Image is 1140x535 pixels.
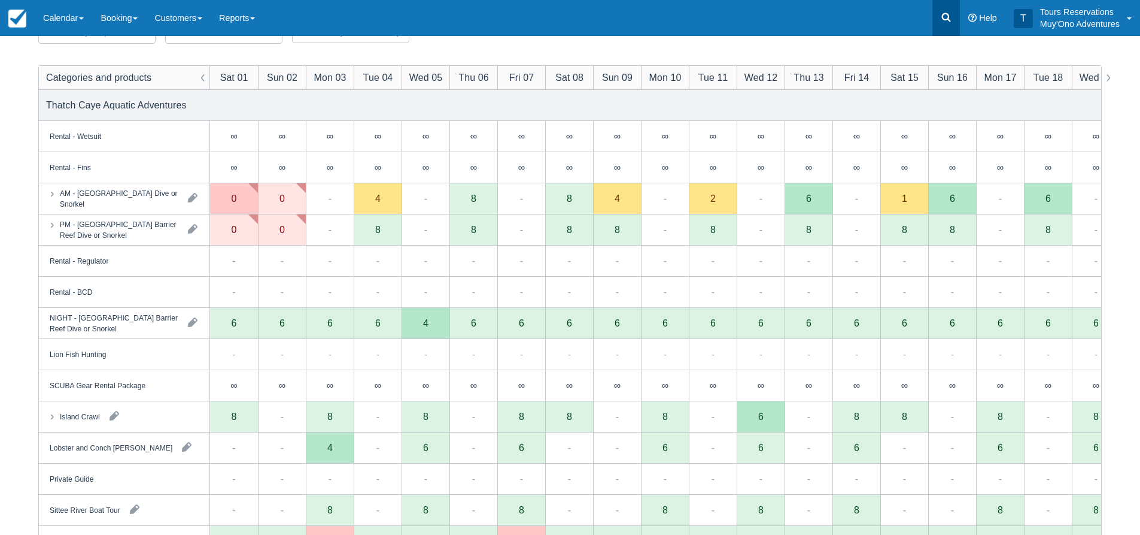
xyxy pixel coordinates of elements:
[376,347,379,361] div: -
[928,152,976,183] div: ∞
[470,380,477,390] div: ∞
[329,222,332,237] div: -
[423,443,428,452] div: 6
[976,495,1024,526] div: 8
[758,131,764,141] div: ∞
[422,131,429,141] div: ∞
[759,253,762,268] div: -
[472,253,475,268] div: -
[1093,443,1099,452] div: 6
[422,380,429,390] div: ∞
[279,162,285,172] div: ∞
[805,380,812,390] div: ∞
[602,70,633,84] div: Sun 09
[363,70,393,84] div: Tue 04
[880,152,928,183] div: ∞
[520,285,523,299] div: -
[902,318,907,328] div: 6
[497,433,545,464] div: 6
[759,285,762,299] div: -
[1045,162,1051,172] div: ∞
[712,285,715,299] div: -
[1072,433,1120,464] div: 6
[950,318,955,328] div: 6
[279,194,285,203] div: 0
[853,162,860,172] div: ∞
[8,10,26,28] img: checkfront-main-nav-mini-logo.png
[50,162,91,173] div: Rental - Fins
[279,318,285,328] div: 6
[60,188,178,209] div: AM - [GEOGRAPHIC_DATA] Dive or Snorkel
[471,318,476,328] div: 6
[744,70,777,84] div: Wed 12
[853,380,860,390] div: ∞
[999,222,1002,237] div: -
[614,162,621,172] div: ∞
[329,285,332,299] div: -
[402,152,449,183] div: ∞
[902,194,907,203] div: 1
[758,505,764,515] div: 8
[354,370,402,401] div: ∞
[281,253,284,268] div: -
[949,131,956,141] div: ∞
[1093,505,1099,515] div: 8
[615,318,620,328] div: 6
[375,131,381,141] div: ∞
[593,121,641,152] div: ∞
[1072,370,1120,401] div: ∞
[662,318,668,328] div: 6
[807,253,810,268] div: -
[710,162,716,172] div: ∞
[689,121,737,152] div: ∞
[1072,308,1120,339] div: 6
[997,162,1004,172] div: ∞
[710,194,716,203] div: 2
[281,347,284,361] div: -
[230,380,237,390] div: ∞
[1047,285,1050,299] div: -
[1093,318,1099,328] div: 6
[327,318,333,328] div: 6
[518,380,525,390] div: ∞
[997,131,1004,141] div: ∞
[1045,131,1051,141] div: ∞
[375,162,381,172] div: ∞
[1045,318,1051,328] div: 6
[210,121,258,152] div: ∞
[649,70,682,84] div: Mon 10
[375,194,381,203] div: 4
[664,285,667,299] div: -
[976,121,1024,152] div: ∞
[267,70,297,84] div: Sun 02
[785,370,832,401] div: ∞
[785,121,832,152] div: ∞
[258,370,306,401] div: ∞
[949,380,956,390] div: ∞
[471,225,476,234] div: 8
[232,285,235,299] div: -
[232,253,235,268] div: -
[354,308,402,339] div: 6
[698,70,728,84] div: Tue 11
[902,225,907,234] div: 8
[424,191,427,205] div: -
[880,308,928,339] div: 6
[737,495,785,526] div: 8
[949,162,956,172] div: ∞
[449,152,497,183] div: ∞
[689,308,737,339] div: 6
[903,253,906,268] div: -
[306,308,354,339] div: 6
[46,70,151,84] div: Categories and products
[306,152,354,183] div: ∞
[832,370,880,401] div: ∞
[855,222,858,237] div: -
[1024,308,1072,339] div: 6
[279,380,285,390] div: ∞
[689,152,737,183] div: ∞
[50,131,101,141] div: Rental - Wetsuit
[807,285,810,299] div: -
[232,194,237,203] div: 0
[641,152,689,183] div: ∞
